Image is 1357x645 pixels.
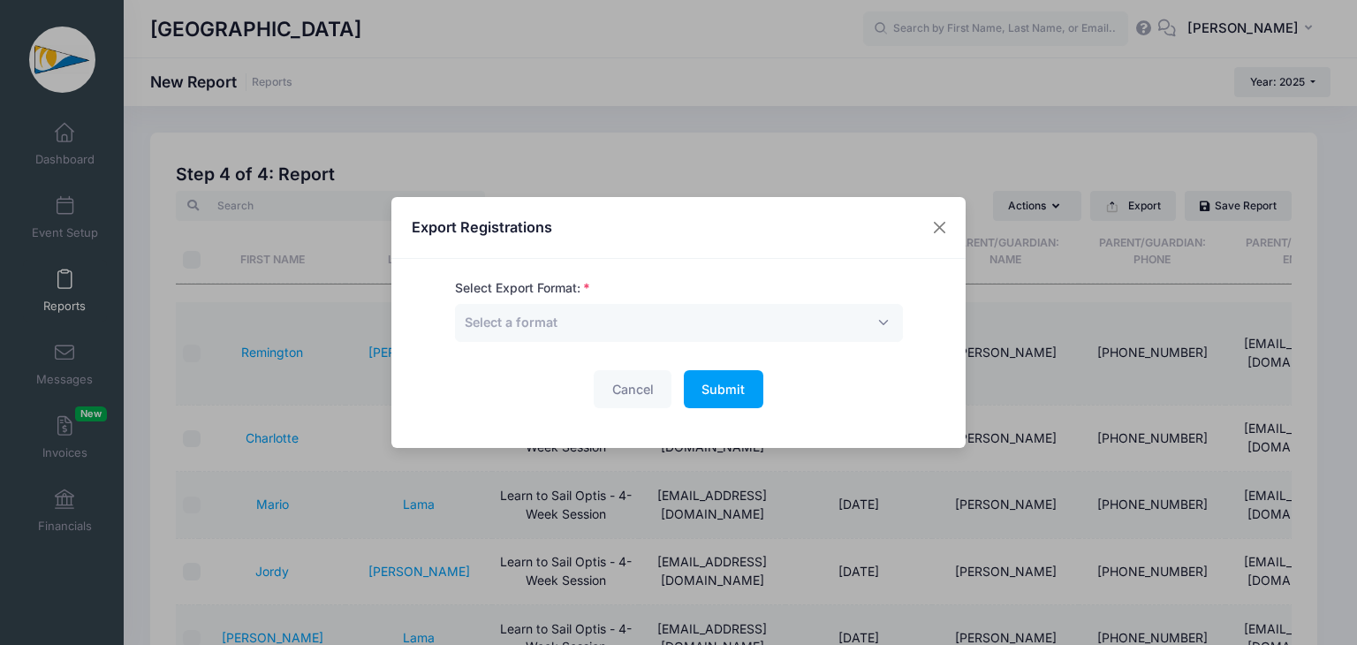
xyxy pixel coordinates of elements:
[455,304,903,342] span: Select a format
[594,370,671,408] button: Cancel
[412,216,552,238] h4: Export Registrations
[465,315,557,330] span: Select a format
[465,313,557,331] span: Select a format
[701,382,745,397] span: Submit
[924,212,956,244] button: Close
[455,279,590,298] label: Select Export Format:
[684,370,763,408] button: Submit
